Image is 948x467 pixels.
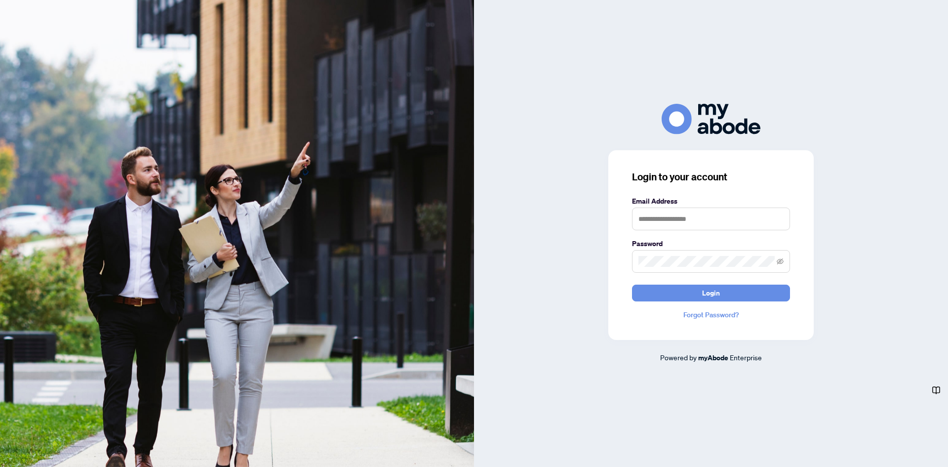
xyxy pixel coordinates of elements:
span: eye-invisible [777,258,784,265]
label: Password [632,238,790,249]
a: myAbode [698,352,728,363]
h3: Login to your account [632,170,790,184]
button: Login [632,285,790,301]
img: ma-logo [662,104,760,134]
label: Email Address [632,196,790,207]
a: Forgot Password? [632,309,790,320]
span: Login [702,285,720,301]
span: Powered by [660,353,697,362]
span: Enterprise [730,353,762,362]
